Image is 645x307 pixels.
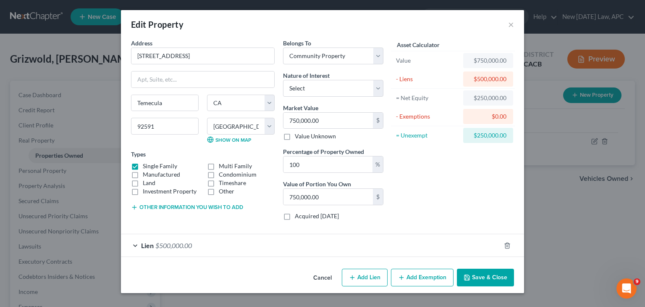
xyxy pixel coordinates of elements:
[342,269,388,286] button: Add Lien
[131,204,243,211] button: Other information you wish to add
[470,112,506,121] div: $0.00
[396,112,459,121] div: - Exemptions
[143,162,177,170] label: Single Family
[457,269,514,286] button: Save & Close
[207,136,251,143] a: Show on Map
[143,170,180,179] label: Manufactured
[295,132,336,140] label: Value Unknown
[283,113,373,129] input: 0.00
[219,170,257,179] label: Condominium
[283,189,373,205] input: 0.00
[283,180,351,188] label: Value of Portion You Own
[470,56,506,65] div: $750,000.00
[634,278,640,285] span: 9
[143,179,155,187] label: Land
[373,189,383,205] div: $
[470,94,506,102] div: $250,000.00
[397,40,440,49] label: Asset Calculator
[396,94,459,102] div: = Net Equity
[396,56,459,65] div: Value
[219,162,252,170] label: Multi Family
[131,95,198,111] input: Enter city...
[372,156,383,172] div: %
[219,187,234,196] label: Other
[283,40,311,47] span: Belongs To
[470,131,506,140] div: $250,000.00
[219,179,246,187] label: Timeshare
[131,48,274,64] input: Enter address...
[373,113,383,129] div: $
[141,241,154,249] span: Lien
[131,150,146,159] label: Types
[307,270,338,286] button: Cancel
[283,103,318,112] label: Market Value
[470,75,506,83] div: $500,000.00
[143,187,197,196] label: Investment Property
[283,71,330,80] label: Nature of Interest
[283,147,364,156] label: Percentage of Property Owned
[131,40,152,47] span: Address
[391,269,454,286] button: Add Exemption
[283,156,372,172] input: 0.00
[508,19,514,29] button: ×
[131,19,184,30] div: Edit Property
[155,241,192,249] span: $500,000.00
[616,278,637,299] iframe: Intercom live chat
[295,212,339,220] label: Acquired [DATE]
[131,71,274,87] input: Apt, Suite, etc...
[396,131,459,140] div: = Unexempt
[396,75,459,83] div: - Liens
[131,118,199,135] input: Enter zip...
